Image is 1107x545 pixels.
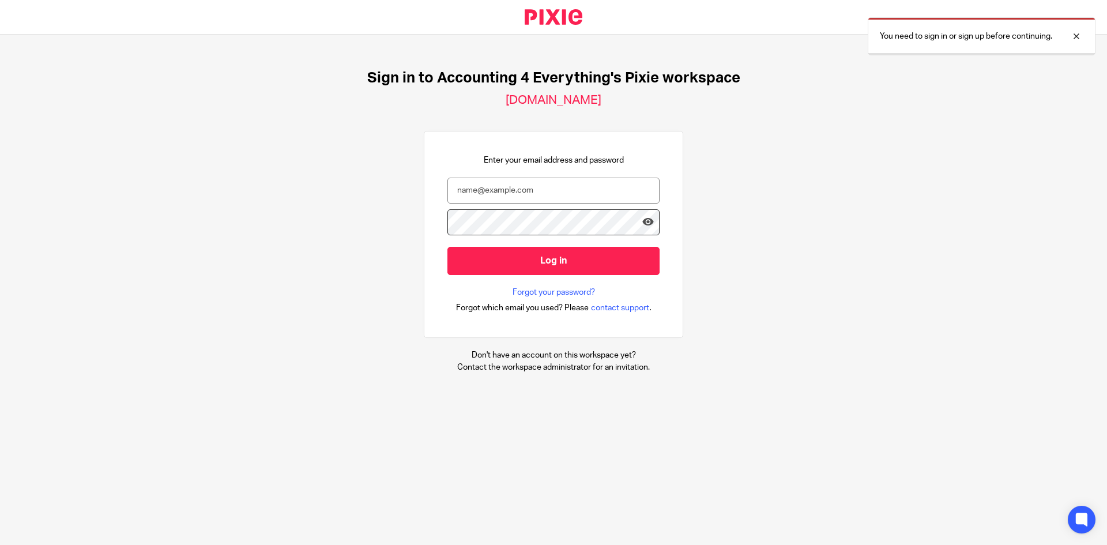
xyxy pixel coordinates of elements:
[591,302,649,314] span: contact support
[513,287,595,298] a: Forgot your password?
[456,301,652,314] div: .
[506,93,601,108] h2: [DOMAIN_NAME]
[457,362,650,373] p: Contact the workspace administrator for an invitation.
[484,155,624,166] p: Enter your email address and password
[447,178,660,204] input: name@example.com
[447,247,660,275] input: Log in
[880,31,1052,42] p: You need to sign in or sign up before continuing.
[367,69,740,87] h1: Sign in to Accounting 4 Everything's Pixie workspace
[456,302,589,314] span: Forgot which email you used? Please
[457,349,650,361] p: Don't have an account on this workspace yet?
